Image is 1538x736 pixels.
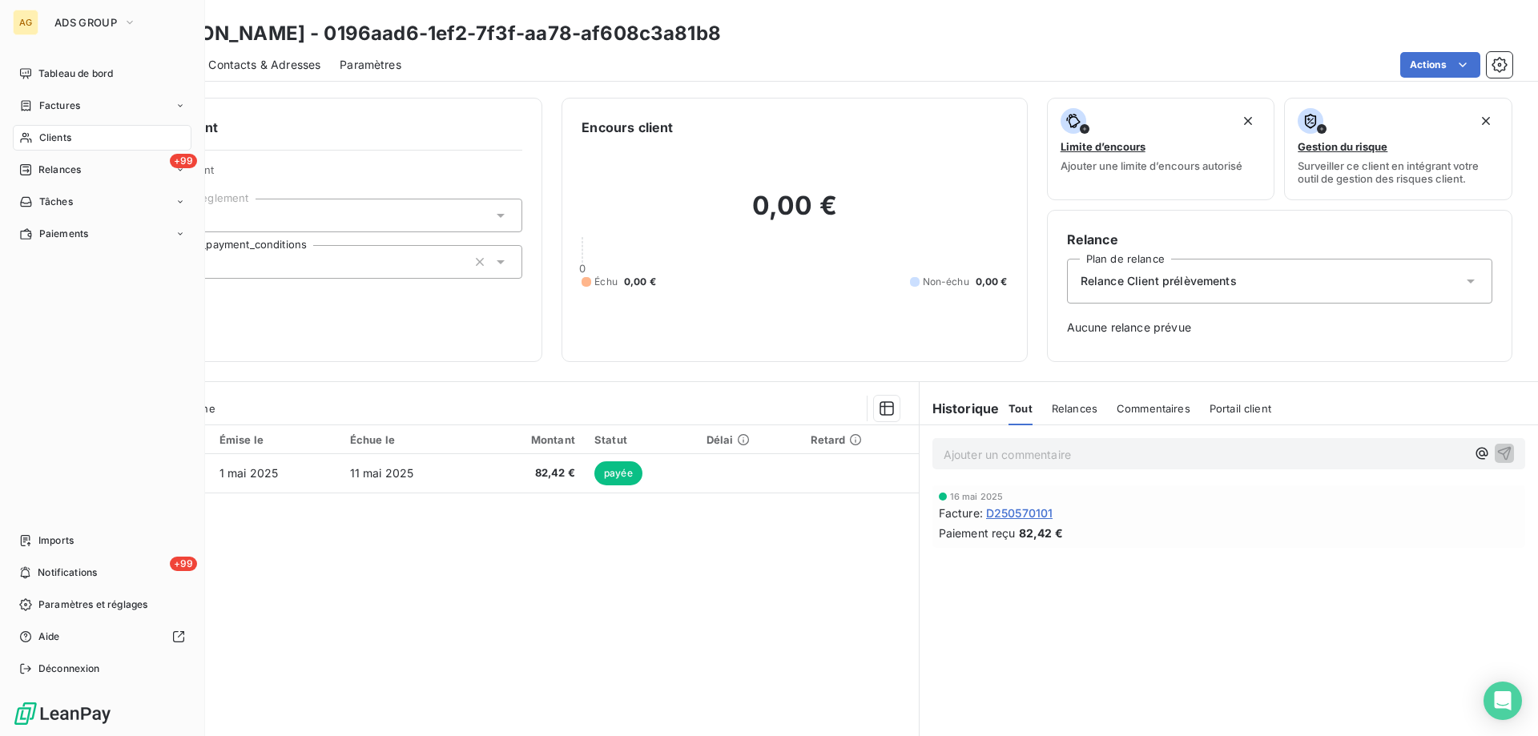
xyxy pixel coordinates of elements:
div: Retard [811,433,909,446]
span: +99 [170,154,197,168]
span: Relance Client prélèvements [1081,273,1237,289]
h6: Relance [1067,230,1492,249]
span: 16 mai 2025 [950,492,1004,501]
span: Imports [38,533,74,548]
span: Tableau de bord [38,66,113,81]
span: Portail client [1210,402,1271,415]
span: Notifications [38,565,97,580]
img: Logo LeanPay [13,701,112,726]
span: Échu [594,275,618,289]
span: Paiements [39,227,88,241]
button: Limite d’encoursAjouter une limite d’encours autorisé [1047,98,1275,200]
div: Statut [594,433,687,446]
span: 0 [579,262,586,275]
div: Montant [489,433,575,446]
span: 0,00 € [976,275,1008,289]
h6: Informations client [97,118,522,137]
div: Open Intercom Messenger [1484,682,1522,720]
span: Déconnexion [38,662,100,676]
span: ADS GROUP [54,16,117,29]
span: Factures [39,99,80,113]
h3: [PERSON_NAME] - 0196aad6-1ef2-7f3f-aa78-af608c3a81b8 [141,19,721,48]
span: Propriétés Client [129,163,522,186]
button: Gestion du risqueSurveiller ce client en intégrant votre outil de gestion des risques client. [1284,98,1512,200]
div: AG [13,10,38,35]
span: Surveiller ce client en intégrant votre outil de gestion des risques client. [1298,159,1499,185]
span: 0,00 € [624,275,656,289]
span: Aide [38,629,60,644]
span: Gestion du risque [1298,140,1387,153]
span: Relances [1052,402,1097,415]
h6: Encours client [582,118,673,137]
span: 82,42 € [1019,525,1063,541]
span: Paiement reçu [939,525,1016,541]
h6: Historique [920,399,1000,418]
input: Ajouter une valeur [201,255,214,269]
span: Paramètres [340,57,401,73]
span: Clients [39,131,71,145]
span: Limite d’encours [1061,140,1145,153]
span: Facture : [939,505,983,521]
span: payée [594,461,642,485]
span: Contacts & Adresses [208,57,320,73]
span: Paramètres et réglages [38,597,147,612]
span: 82,42 € [489,465,575,481]
h2: 0,00 € [582,190,1007,238]
span: Non-échu [923,275,969,289]
span: Aucune relance prévue [1067,320,1492,336]
div: Échue le [350,433,469,446]
span: D250570101 [986,505,1053,521]
span: +99 [170,557,197,571]
span: Tâches [39,195,73,209]
div: Délai [707,433,791,446]
span: 1 mai 2025 [219,466,279,480]
span: Ajouter une limite d’encours autorisé [1061,159,1242,172]
span: 11 mai 2025 [350,466,414,480]
button: Actions [1400,52,1480,78]
a: Aide [13,624,191,650]
span: Commentaires [1117,402,1190,415]
span: Tout [1009,402,1033,415]
div: Émise le [219,433,331,446]
span: Relances [38,163,81,177]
